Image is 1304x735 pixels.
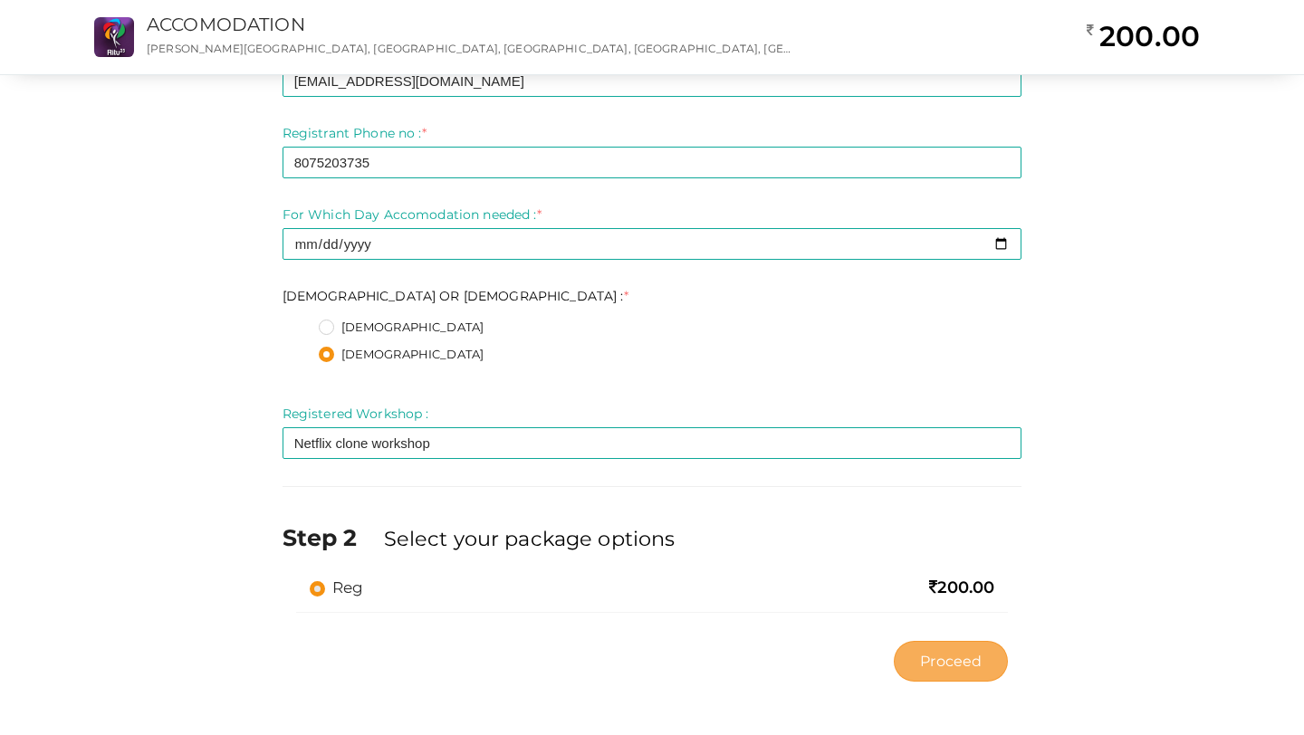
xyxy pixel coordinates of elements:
label: Registrant Phone no : [283,124,427,142]
button: Proceed [894,641,1008,682]
span: Proceed [920,651,982,672]
p: [PERSON_NAME][GEOGRAPHIC_DATA], [GEOGRAPHIC_DATA], [GEOGRAPHIC_DATA], [GEOGRAPHIC_DATA], [GEOGRAP... [147,41,799,56]
label: Step 2 [283,521,380,554]
h2: 200.00 [1087,18,1200,54]
img: ZT3KRQHB_small.png [94,17,134,57]
input: Enter registrant phone no here. [283,147,1022,178]
a: ACCOMODATION [147,14,305,35]
label: [DEMOGRAPHIC_DATA] OR [DEMOGRAPHIC_DATA] : [283,287,628,305]
label: Select your package options [384,524,676,553]
label: For Which Day Accomodation needed : [283,205,542,224]
label: [DEMOGRAPHIC_DATA] [319,346,484,364]
label: reg [310,577,363,598]
label: [DEMOGRAPHIC_DATA] [319,319,484,337]
label: Registered Workshop : [283,405,429,423]
input: Enter registrant email here. [283,65,1022,97]
span: 200.00 [929,577,994,597]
